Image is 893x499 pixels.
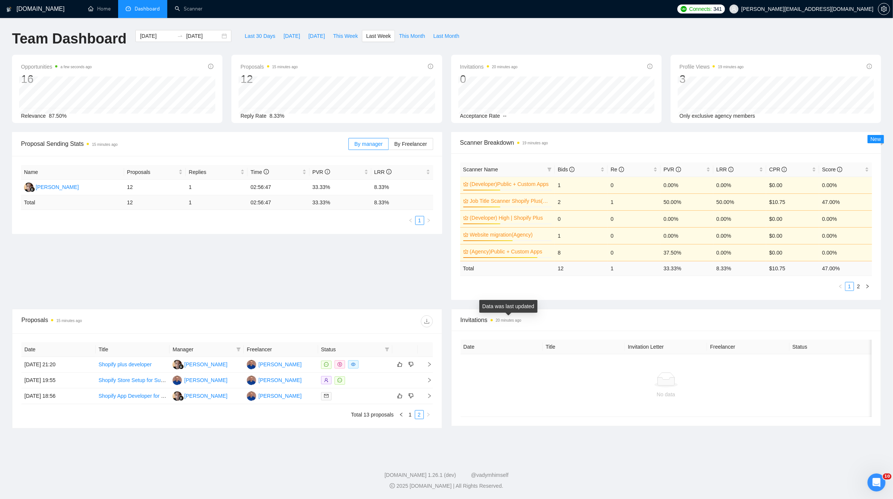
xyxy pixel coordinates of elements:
button: left [397,410,406,419]
time: 19 minutes ago [718,65,743,69]
a: MA[PERSON_NAME] [173,393,227,399]
td: 50.00% [713,193,766,210]
button: download [421,315,433,327]
td: 02:56:47 [248,180,309,195]
span: dashboard [126,6,131,11]
span: LRR [374,169,392,175]
td: 0 [555,210,608,227]
td: 50.00% [660,193,713,210]
td: [DATE] 21:20 [21,357,96,373]
th: Invitation Letter [625,340,707,354]
input: Start date [140,32,174,40]
iframe: Intercom live chat [867,474,885,492]
span: filter [235,344,242,355]
th: Proposals [124,165,186,180]
span: Relevance [21,113,46,119]
span: Scanner Breakdown [460,138,872,147]
th: Replies [186,165,248,180]
td: $0.00 [766,177,819,193]
div: 0 [460,72,518,86]
th: Date [461,340,543,354]
span: Last Week [366,32,391,40]
td: Shopify Store Setup for Supplement Brand (Dawn Theme) [96,373,170,388]
li: 1 [845,282,854,291]
span: info-circle [264,169,269,174]
td: $0.00 [766,244,819,261]
span: info-circle [325,169,330,174]
button: This Week [329,30,362,42]
span: Profile Views [680,62,744,71]
span: right [426,412,431,417]
span: 87.50% [49,113,66,119]
div: [PERSON_NAME] [184,392,227,400]
span: Replies [189,168,239,176]
span: crown [463,198,468,204]
span: Scanner Name [463,166,498,172]
a: (Developer)Public + Custom Apps [470,180,551,188]
span: Invitations [460,62,518,71]
span: left [399,412,404,417]
span: 341 [713,5,722,13]
img: gigradar-bm.png [30,187,35,192]
span: [DATE] [284,32,300,40]
span: Connects: [689,5,712,13]
td: 0 [608,244,660,261]
td: Total [21,195,124,210]
button: [DATE] [304,30,329,42]
span: right [421,393,432,399]
span: Opportunities [21,62,92,71]
th: Freelancer [244,342,318,357]
span: like [397,361,402,367]
td: 0 [608,177,660,193]
li: Previous Page [836,282,845,291]
td: 0.00% [713,227,766,244]
td: 0.00% [819,177,872,193]
td: $0.00 [766,210,819,227]
li: 2 [854,282,863,291]
span: to [177,33,183,39]
button: [DATE] [279,30,304,42]
a: 1 [406,411,414,419]
li: Previous Page [406,216,415,225]
span: user [731,6,737,12]
h1: Team Dashboard [12,30,126,48]
span: message [338,378,342,382]
div: Proposals [21,315,227,327]
button: dislike [407,391,416,400]
a: MA[PERSON_NAME] [24,184,79,190]
td: Shopify App Developer for Interactive Diagram System [96,388,170,404]
span: crown [463,215,468,220]
td: 47.00 % [819,261,872,276]
span: PVR [663,166,681,172]
span: Last 30 Days [245,32,275,40]
a: AU[PERSON_NAME] [173,377,227,383]
li: 2 [415,410,424,419]
img: AU [247,391,256,401]
button: left [836,282,845,291]
td: 33.33% [309,180,371,195]
li: Next Page [424,410,433,419]
td: 1 [186,195,248,210]
td: 1 [555,227,608,244]
button: like [395,360,404,369]
span: [DATE] [308,32,325,40]
td: 1 [555,177,608,193]
span: info-circle [837,167,842,172]
span: Status [321,345,382,354]
td: 8 [555,244,608,261]
td: 33.33 % [309,195,371,210]
button: setting [878,3,890,15]
span: filter [546,164,553,175]
span: right [421,378,432,383]
button: Last 30 Days [240,30,279,42]
input: End date [186,32,220,40]
span: swap-right [177,33,183,39]
img: upwork-logo.png [681,6,687,12]
div: [PERSON_NAME] [258,360,302,369]
td: 8.33% [371,180,433,195]
div: [PERSON_NAME] [258,392,302,400]
span: dollar [338,362,342,367]
div: No data [467,390,866,399]
td: 0.00% [713,210,766,227]
td: 0.00% [660,227,713,244]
